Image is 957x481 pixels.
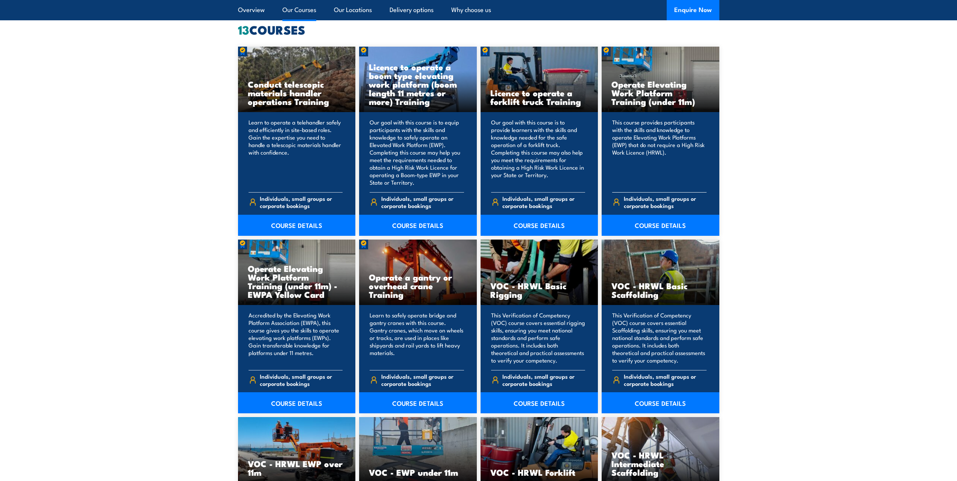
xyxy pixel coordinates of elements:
[370,118,464,186] p: Our goal with this course is to equip participants with the skills and knowledge to safely operat...
[238,24,719,35] h2: COURSES
[481,392,598,413] a: COURSE DETAILS
[369,468,467,476] h3: VOC - EWP under 11m
[248,80,346,106] h3: Conduct telescopic materials handler operations Training
[611,451,710,476] h3: VOC - HRWL Intermediate Scaffolding
[369,273,467,299] h3: Operate a gantry or overhead crane Training
[249,118,343,186] p: Learn to operate a telehandler safely and efficiently in site-based roles. Gain the expertise you...
[248,264,346,299] h3: Operate Elevating Work Platform Training (under 11m) - EWPA Yellow Card
[260,195,343,209] span: Individuals, small groups or corporate bookings
[370,311,464,364] p: Learn to safely operate bridge and gantry cranes with this course. Gantry cranes, which move on w...
[624,195,707,209] span: Individuals, small groups or corporate bookings
[381,373,464,387] span: Individuals, small groups or corporate bookings
[490,88,588,106] h3: Licence to operate a forklift truck Training
[491,118,585,186] p: Our goal with this course is to provide learners with the skills and knowledge needed for the saf...
[381,195,464,209] span: Individuals, small groups or corporate bookings
[490,468,588,476] h3: VOC - HRWL Forklift
[249,311,343,364] p: Accredited by the Elevating Work Platform Association (EWPA), this course gives you the skills to...
[359,392,477,413] a: COURSE DETAILS
[612,118,707,186] p: This course provides participants with the skills and knowledge to operate Elevating Work Platfor...
[238,20,249,39] strong: 13
[491,311,585,364] p: This Verification of Competency (VOC) course covers essential rigging skills, ensuring you meet n...
[238,392,356,413] a: COURSE DETAILS
[611,80,710,106] h3: Operate Elevating Work Platform Training (under 11m)
[369,62,467,106] h3: Licence to operate a boom type elevating work platform (boom length 11 metres or more) Training
[238,215,356,236] a: COURSE DETAILS
[260,373,343,387] span: Individuals, small groups or corporate bookings
[490,281,588,299] h3: VOC - HRWL Basic Rigging
[481,215,598,236] a: COURSE DETAILS
[359,215,477,236] a: COURSE DETAILS
[502,373,585,387] span: Individuals, small groups or corporate bookings
[602,392,719,413] a: COURSE DETAILS
[624,373,707,387] span: Individuals, small groups or corporate bookings
[602,215,719,236] a: COURSE DETAILS
[611,281,710,299] h3: VOC - HRWL Basic Scaffolding
[612,311,707,364] p: This Verification of Competency (VOC) course covers essential Scaffolding skills, ensuring you me...
[502,195,585,209] span: Individuals, small groups or corporate bookings
[248,459,346,476] h3: VOC - HRWL EWP over 11m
